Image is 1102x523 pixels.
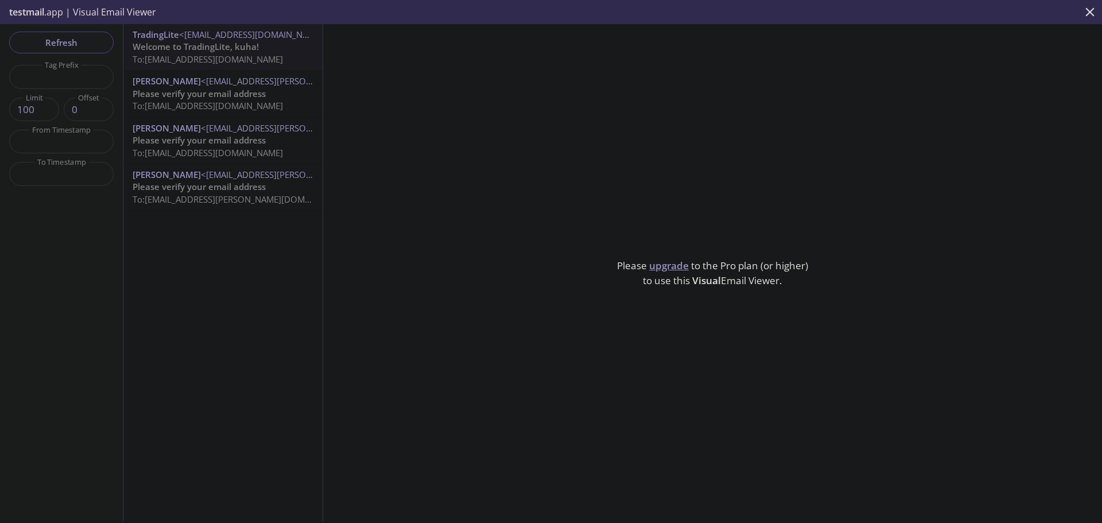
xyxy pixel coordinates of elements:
[612,258,813,288] p: Please to the Pro plan (or higher) to use this Email Viewer.
[201,122,416,134] span: <[EMAIL_ADDRESS][PERSON_NAME][DOMAIN_NAME]>
[133,88,266,99] span: Please verify your email address
[133,134,266,146] span: Please verify your email address
[133,169,201,180] span: [PERSON_NAME]
[649,259,689,272] a: upgrade
[123,24,323,211] nav: emails
[133,100,283,111] span: To: [EMAIL_ADDRESS][DOMAIN_NAME]
[123,164,323,210] div: [PERSON_NAME]<[EMAIL_ADDRESS][PERSON_NAME][DOMAIN_NAME]>Please verify your email addressTo:[EMAIL...
[201,75,416,87] span: <[EMAIL_ADDRESS][PERSON_NAME][DOMAIN_NAME]>
[123,71,323,117] div: [PERSON_NAME]<[EMAIL_ADDRESS][PERSON_NAME][DOMAIN_NAME]>Please verify your email addressTo:[EMAIL...
[133,41,259,52] span: Welcome to TradingLite, kuha!
[133,181,266,192] span: Please verify your email address
[133,53,283,65] span: To: [EMAIL_ADDRESS][DOMAIN_NAME]
[9,32,114,53] button: Refresh
[18,35,104,50] span: Refresh
[179,29,328,40] span: <[EMAIL_ADDRESS][DOMAIN_NAME]>
[123,24,323,70] div: TradingLite<[EMAIL_ADDRESS][DOMAIN_NAME]>Welcome to TradingLite, kuha!To:[EMAIL_ADDRESS][DOMAIN_N...
[133,193,349,205] span: To: [EMAIL_ADDRESS][PERSON_NAME][DOMAIN_NAME]
[133,75,201,87] span: [PERSON_NAME]
[692,274,721,287] span: Visual
[133,122,201,134] span: [PERSON_NAME]
[9,6,44,18] span: testmail
[133,29,179,40] span: TradingLite
[133,147,283,158] span: To: [EMAIL_ADDRESS][DOMAIN_NAME]
[123,118,323,164] div: [PERSON_NAME]<[EMAIL_ADDRESS][PERSON_NAME][DOMAIN_NAME]>Please verify your email addressTo:[EMAIL...
[201,169,416,180] span: <[EMAIL_ADDRESS][PERSON_NAME][DOMAIN_NAME]>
